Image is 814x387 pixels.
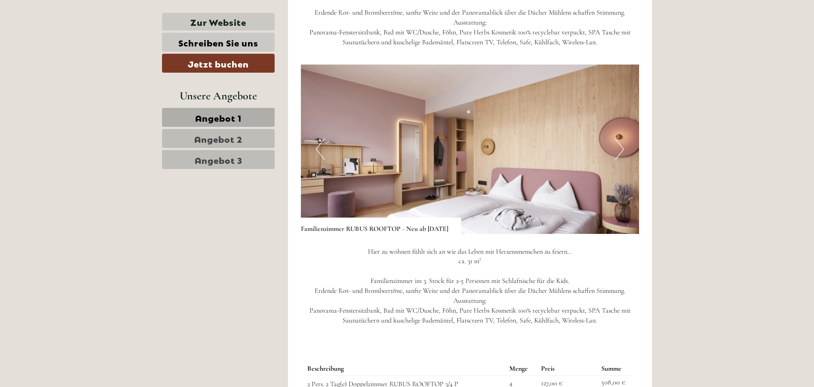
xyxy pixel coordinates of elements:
[162,88,275,104] div: Unsere Angebote
[598,362,633,375] th: Summe
[301,64,640,234] img: image
[307,362,506,375] th: Beschreibung
[316,138,325,160] button: Previous
[13,25,122,32] div: [GEOGRAPHIC_DATA]
[6,23,126,49] div: Guten Tag, wie können wir Ihnen helfen?
[538,362,598,375] th: Preis
[506,362,538,375] th: Menge
[615,138,624,160] button: Next
[154,6,185,21] div: [DATE]
[194,132,242,144] span: Angebot 2
[13,42,122,48] small: 13:08
[195,111,242,123] span: Angebot 1
[195,154,242,166] span: Angebot 3
[162,33,275,52] a: Schreiben Sie uns
[278,223,339,242] button: Senden
[301,247,640,326] p: Hier zu wohnen fühlt sich an wie das Leben mit Herzensmenschen zu feiern… ca. 31 m² Familienzimme...
[301,218,461,234] div: Familienzimmer RUBUS ROOFTOP - Neu ab [DATE]
[162,13,275,31] a: Zur Website
[162,54,275,73] a: Jetzt buchen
